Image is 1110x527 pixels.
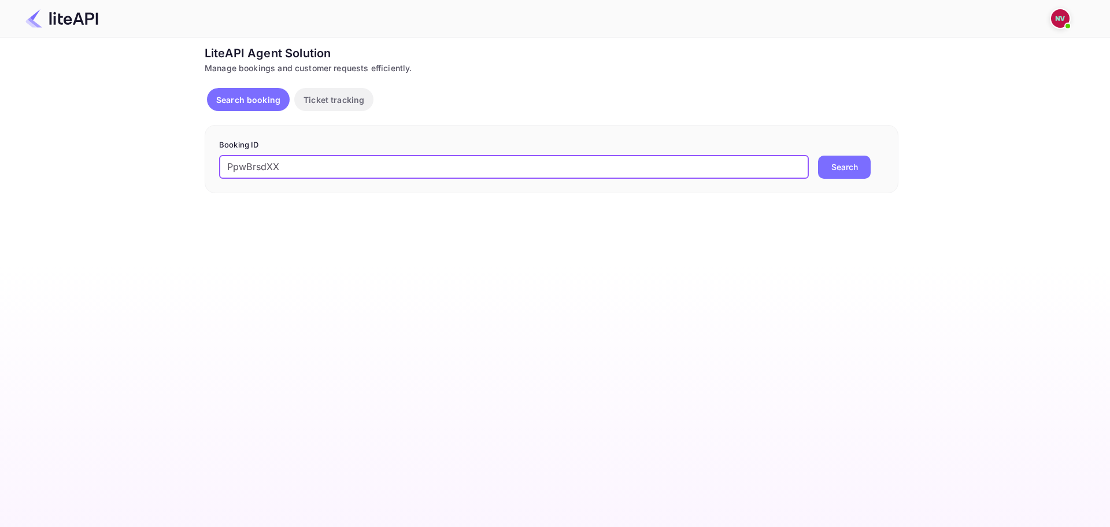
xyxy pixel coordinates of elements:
div: LiteAPI Agent Solution [205,45,898,62]
img: LiteAPI Logo [25,9,98,28]
p: Booking ID [219,139,884,151]
p: Search booking [216,94,280,106]
input: Enter Booking ID (e.g., 63782194) [219,156,809,179]
button: Search [818,156,871,179]
p: Ticket tracking [304,94,364,106]
div: Manage bookings and customer requests efficiently. [205,62,898,74]
img: Nicholas Valbusa [1051,9,1070,28]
